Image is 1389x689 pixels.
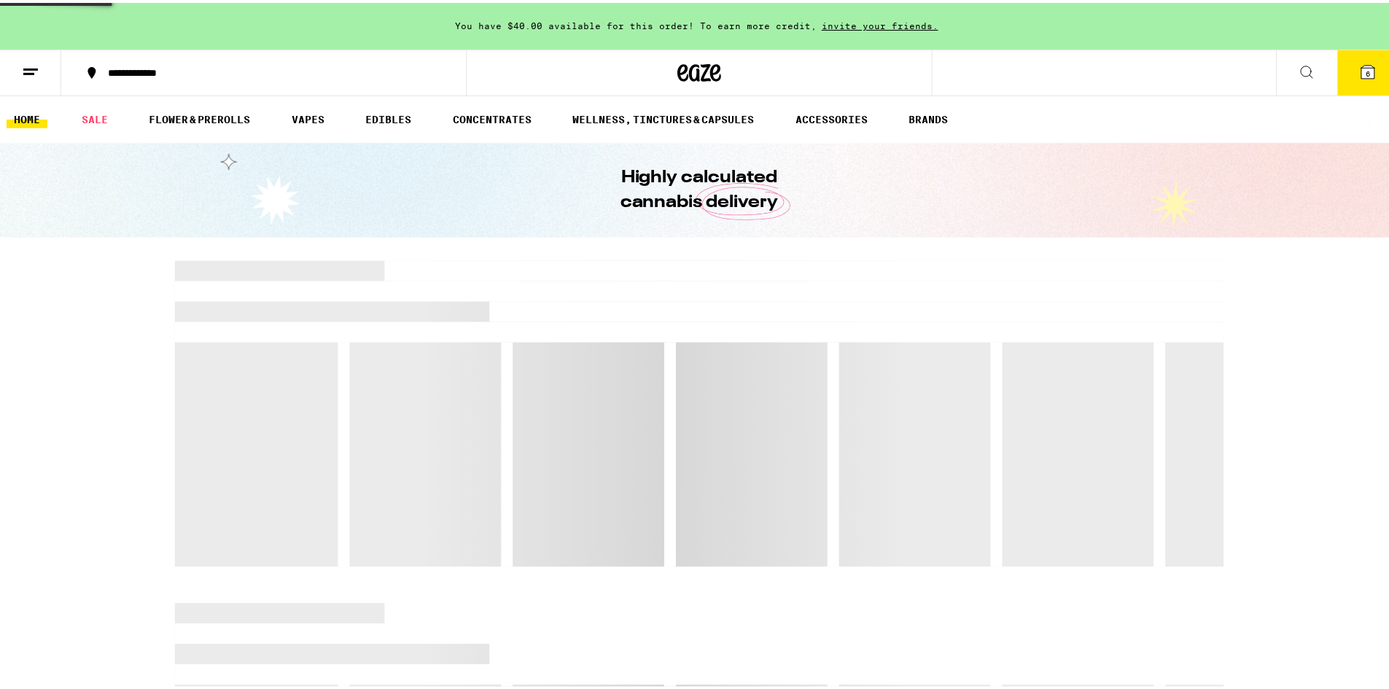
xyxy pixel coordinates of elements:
a: ACCESSORIES [789,108,876,125]
a: CONCENTRATES [446,108,540,125]
a: VAPES [284,108,332,125]
span: invite your friends. [817,18,944,28]
a: EDIBLES [359,108,419,125]
h1: Highly calculated cannabis delivery [580,163,820,212]
span: You have $40.00 available for this order! To earn more credit, [456,18,817,28]
span: 6 [1367,66,1372,75]
a: SALE [74,108,115,125]
a: HOME [7,108,47,125]
a: WELLNESS, TINCTURES & CAPSULES [566,108,762,125]
a: BRANDS [903,108,957,125]
a: FLOWER & PREROLLS [142,108,258,125]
